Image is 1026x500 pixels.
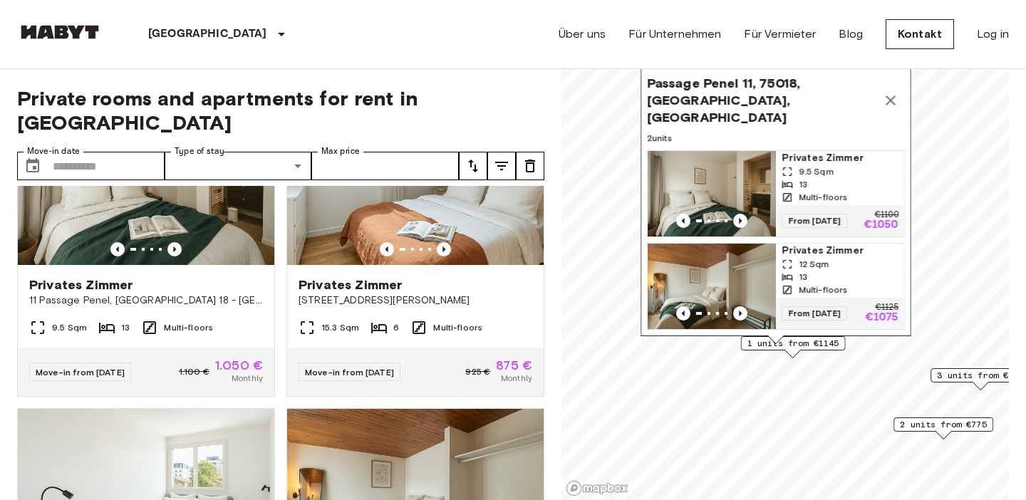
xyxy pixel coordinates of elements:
div: Map marker [741,336,846,358]
span: Multi-floors [164,321,213,334]
button: tune [487,152,516,180]
span: [STREET_ADDRESS][PERSON_NAME] [299,293,532,308]
p: €1050 [864,219,898,231]
p: €1075 [865,312,898,323]
button: tune [459,152,487,180]
label: Type of stay [175,145,224,157]
a: Über uns [559,26,606,43]
span: 3 units from €725 [937,369,1024,382]
span: 13 [799,271,807,283]
div: Map marker [893,417,993,439]
button: Previous image [167,242,182,256]
span: 925 € [465,365,490,378]
span: Privates Zimmer [782,244,898,258]
span: 13 [799,178,807,191]
span: Privates Zimmer [782,151,898,165]
span: 1.050 € [215,359,263,372]
img: Habyt [17,25,103,39]
button: Choose date [19,152,47,180]
span: 9.5 Sqm [799,165,834,178]
a: Marketing picture of unit FR-18-003-003-05Previous imagePrevious imagePrivates Zimmer[STREET_ADDR... [286,93,544,397]
span: Privates Zimmer [29,276,133,293]
img: Marketing picture of unit FR-18-011-001-012 [648,244,776,329]
span: 12 Sqm [799,258,829,271]
span: Multi-floors [433,321,482,334]
a: Mapbox logo [566,480,628,496]
label: Move-in date [27,145,80,157]
button: Previous image [110,242,125,256]
span: 6 [393,321,399,334]
span: 1.100 € [179,365,209,378]
span: Private rooms and apartments for rent in [GEOGRAPHIC_DATA] [17,86,544,135]
button: Previous image [380,242,394,256]
a: Kontakt [886,19,954,49]
span: 2 units [647,132,905,145]
span: 875 € [496,359,532,372]
span: Multi-floors [799,283,848,296]
span: Move-in from [DATE] [305,367,394,377]
span: Monthly [501,372,532,385]
span: Move-in from [DATE] [36,367,125,377]
span: Multi-floors [799,191,848,204]
a: Marketing picture of unit FR-18-011-001-012Previous imagePrevious imagePrivates Zimmer12 Sqm13Mul... [647,243,905,330]
a: Für Vermieter [744,26,816,43]
button: Previous image [733,306,747,321]
p: €1125 [875,303,898,312]
button: tune [516,152,544,180]
span: 13 [121,321,130,334]
button: Previous image [676,306,690,321]
span: From [DATE] [782,214,847,228]
p: [GEOGRAPHIC_DATA] [148,26,267,43]
span: 15.3 Sqm [321,321,359,334]
label: Max price [321,145,360,157]
div: Map marker [641,68,911,344]
a: Marketing picture of unit FR-18-011-001-008Previous imagePrevious imagePrivates Zimmer11 Passage ... [17,93,275,397]
span: 9.5 Sqm [52,321,87,334]
img: Marketing picture of unit FR-18-011-001-008 [648,151,776,236]
a: Blog [839,26,863,43]
span: Privates Zimmer [299,276,402,293]
p: €1100 [874,211,898,219]
a: Marketing picture of unit FR-18-011-001-008Previous imagePrevious imagePrivates Zimmer9.5 Sqm13Mu... [647,150,905,237]
button: Previous image [437,242,451,256]
button: Previous image [676,214,690,228]
span: Monthly [232,372,263,385]
a: Für Unternehmen [628,26,721,43]
span: From [DATE] [782,306,847,321]
a: Log in [977,26,1009,43]
span: 11 Passage Penel, [GEOGRAPHIC_DATA] 18 - [GEOGRAPHIC_DATA] [29,293,263,308]
span: Passage Penel 11, 75018, [GEOGRAPHIC_DATA], [GEOGRAPHIC_DATA] [647,75,876,126]
span: 2 units from €775 [900,418,987,431]
button: Previous image [733,214,747,228]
